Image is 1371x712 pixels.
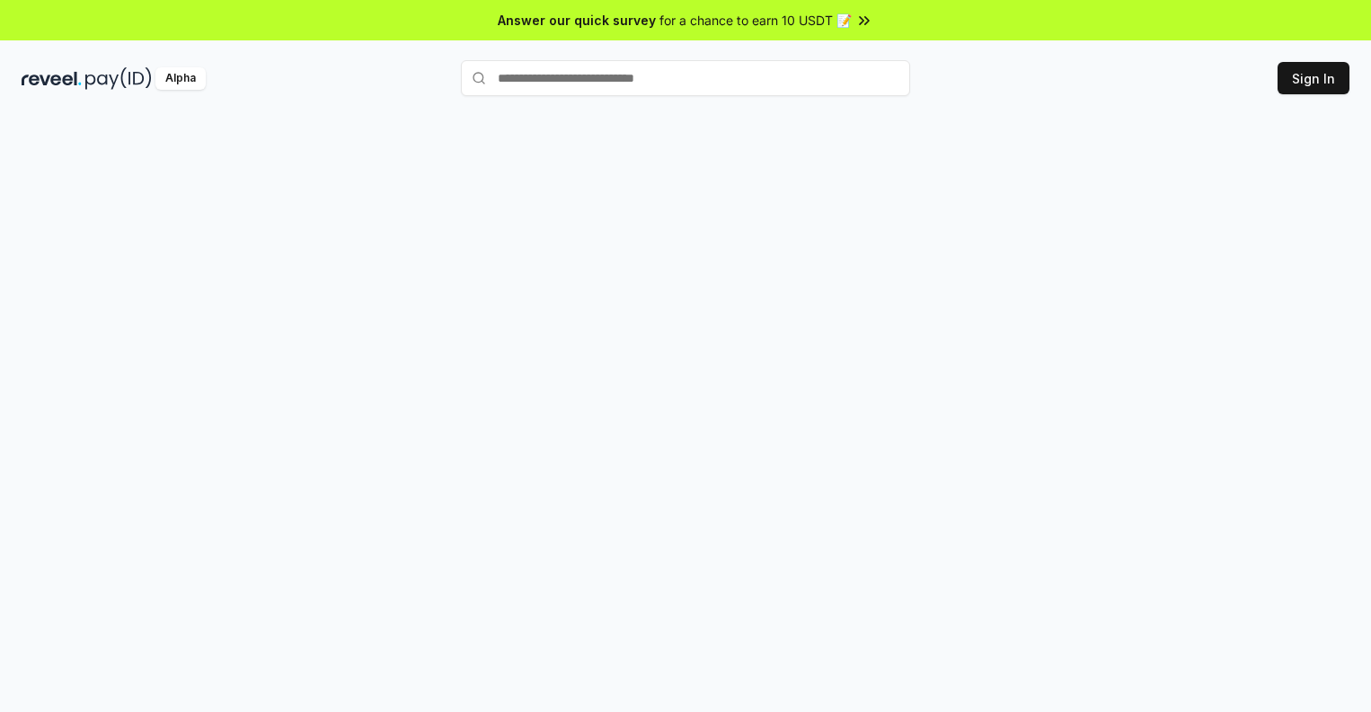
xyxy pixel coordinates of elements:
[155,67,206,90] div: Alpha
[659,11,852,30] span: for a chance to earn 10 USDT 📝
[1278,62,1349,94] button: Sign In
[22,67,82,90] img: reveel_dark
[498,11,656,30] span: Answer our quick survey
[85,67,152,90] img: pay_id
